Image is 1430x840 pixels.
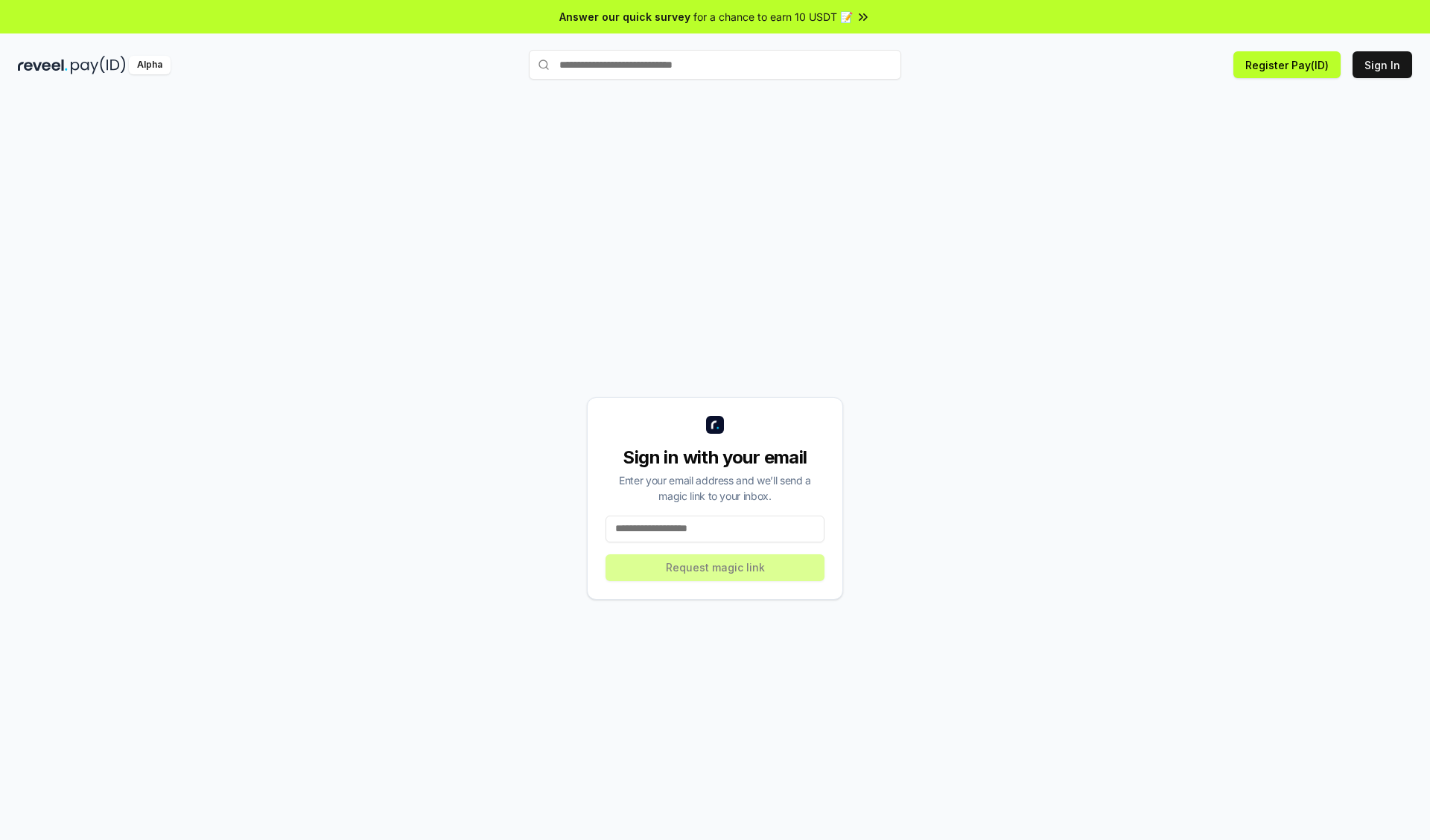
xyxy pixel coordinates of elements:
img: logo_small [706,416,724,434]
div: Enter your email address and we’ll send a magic link to your inbox. [606,472,824,504]
img: pay_id [71,56,126,74]
span: Answer our quick survey [559,9,690,25]
div: Sign in with your email [606,446,824,469]
div: Alpha [129,56,171,74]
button: Sign In [1353,51,1412,78]
img: reveel_dark [18,56,68,74]
span: for a chance to earn 10 USDT 📝 [693,9,853,25]
button: Register Pay(ID) [1233,51,1341,78]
